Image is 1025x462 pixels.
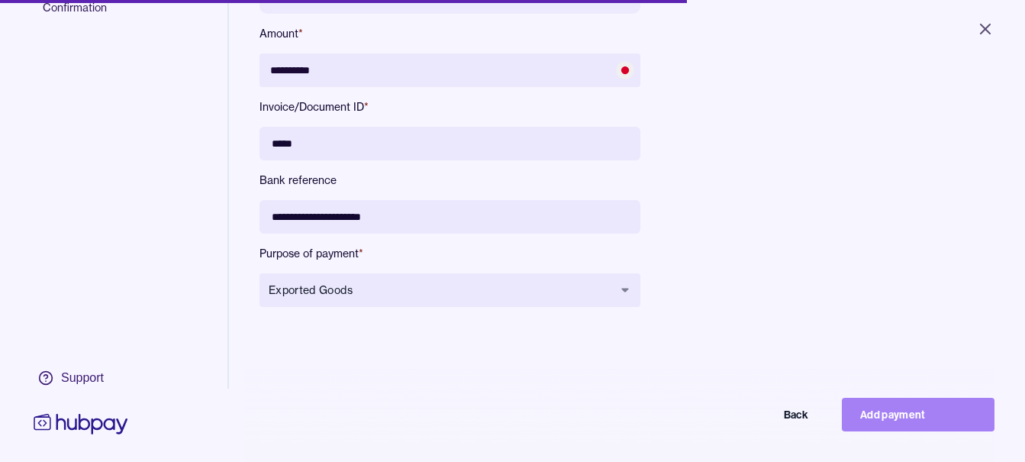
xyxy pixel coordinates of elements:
[259,99,640,115] label: Invoice/Document ID
[842,398,994,431] button: Add payment
[259,246,640,261] label: Purpose of payment
[259,26,640,41] label: Amount
[61,370,104,386] div: Support
[674,398,827,431] button: Back
[269,283,613,298] span: Exported Goods
[259,173,640,188] label: Bank reference
[958,12,1013,46] button: Close
[31,362,131,394] a: Support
